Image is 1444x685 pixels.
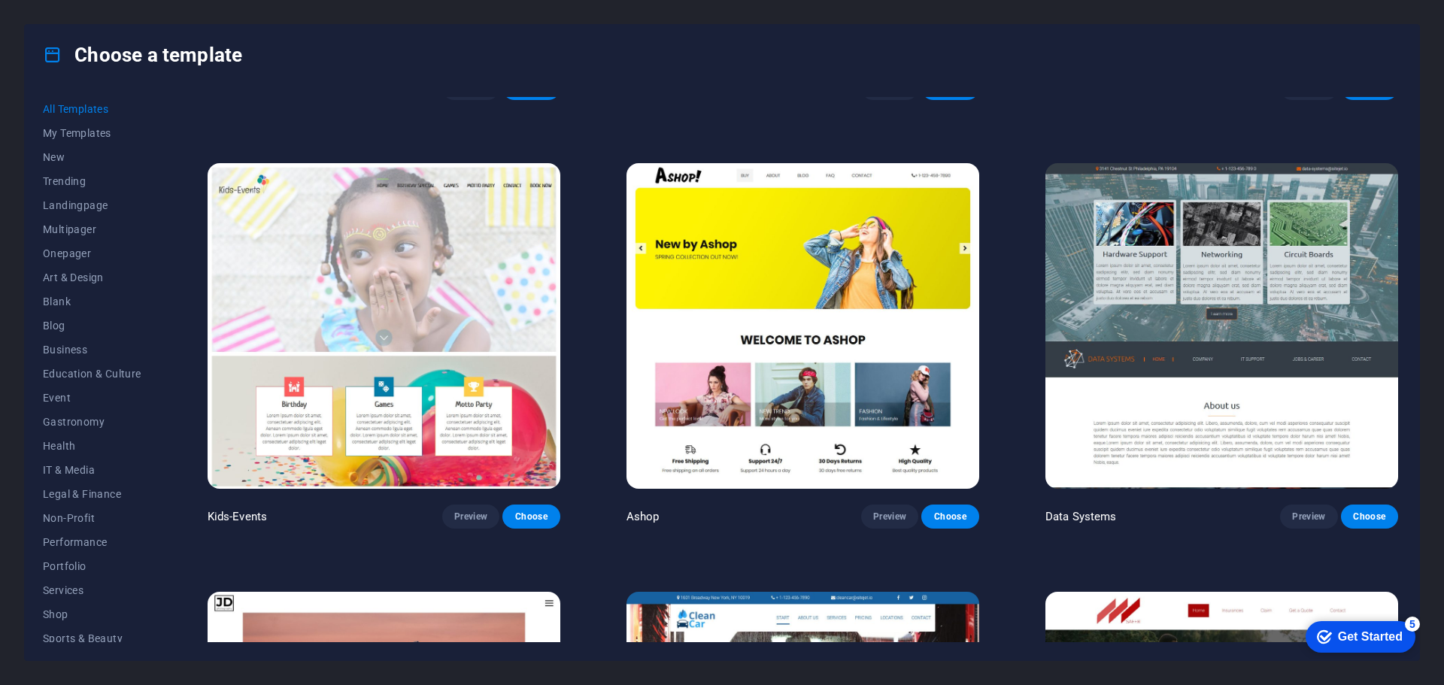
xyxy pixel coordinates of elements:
span: Sports & Beauty [43,632,141,644]
span: Art & Design [43,271,141,283]
button: New [43,145,141,169]
button: Trending [43,169,141,193]
button: Choose [921,505,978,529]
div: Get Started 5 items remaining, 0% complete [12,8,122,39]
span: Event [43,392,141,404]
button: Blog [43,314,141,338]
span: Legal & Finance [43,488,141,500]
span: Preview [1292,511,1325,523]
span: Portfolio [43,560,141,572]
button: Onepager [43,241,141,265]
span: Multipager [43,223,141,235]
img: Kids-Events [208,163,560,488]
button: Preview [1280,505,1337,529]
span: Education & Culture [43,368,141,380]
span: Business [43,344,141,356]
button: Choose [502,505,560,529]
p: Ashop [626,509,660,524]
button: Health [43,434,141,458]
button: Art & Design [43,265,141,289]
span: Blog [43,320,141,332]
span: Choose [1353,511,1386,523]
span: Onepager [43,247,141,259]
button: Services [43,578,141,602]
span: Choose [514,511,548,523]
button: IT & Media [43,458,141,482]
img: Ashop [626,163,979,488]
button: My Templates [43,121,141,145]
span: Gastronomy [43,416,141,428]
button: Preview [861,505,918,529]
img: Data Systems [1045,163,1398,488]
span: All Templates [43,103,141,115]
p: Kids-Events [208,509,268,524]
span: Health [43,440,141,452]
button: Blank [43,289,141,314]
button: Gastronomy [43,410,141,434]
div: 5 [111,3,126,18]
button: All Templates [43,97,141,121]
button: Preview [442,505,499,529]
button: Multipager [43,217,141,241]
span: Choose [933,511,966,523]
button: Education & Culture [43,362,141,386]
span: Preview [873,511,906,523]
span: Landingpage [43,199,141,211]
span: My Templates [43,127,141,139]
span: Trending [43,175,141,187]
button: Choose [1341,505,1398,529]
span: IT & Media [43,464,141,476]
span: Blank [43,296,141,308]
span: Preview [454,511,487,523]
span: New [43,151,141,163]
button: Sports & Beauty [43,626,141,650]
button: Legal & Finance [43,482,141,506]
span: Services [43,584,141,596]
button: Performance [43,530,141,554]
button: Portfolio [43,554,141,578]
h4: Choose a template [43,43,242,67]
span: Non-Profit [43,512,141,524]
p: Data Systems [1045,509,1117,524]
button: Business [43,338,141,362]
button: Non-Profit [43,506,141,530]
span: Shop [43,608,141,620]
div: Get Started [44,17,109,30]
button: Shop [43,602,141,626]
span: Performance [43,536,141,548]
button: Landingpage [43,193,141,217]
button: Event [43,386,141,410]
